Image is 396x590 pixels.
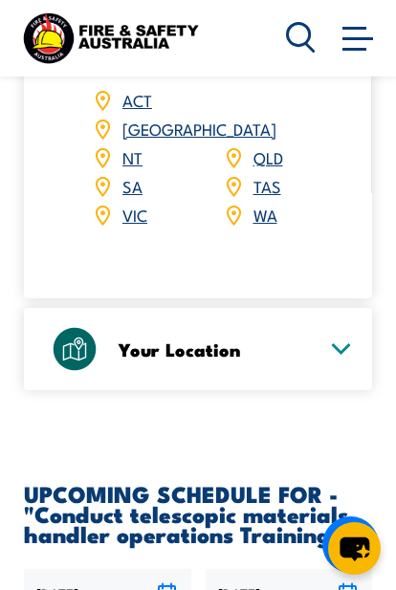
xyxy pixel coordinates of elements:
a: [GEOGRAPHIC_DATA] [122,117,276,140]
a: VIC [122,203,147,226]
a: TAS [253,174,281,197]
button: chat-button [328,522,381,575]
a: SA [122,174,143,197]
a: WA [253,203,277,226]
a: QLD [253,145,283,168]
h2: UPCOMING SCHEDULE FOR - "Conduct telescopic materials handler operations Training" [24,483,372,543]
a: ACT [122,88,152,111]
a: NT [122,145,143,168]
h3: Your Location [119,340,315,358]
